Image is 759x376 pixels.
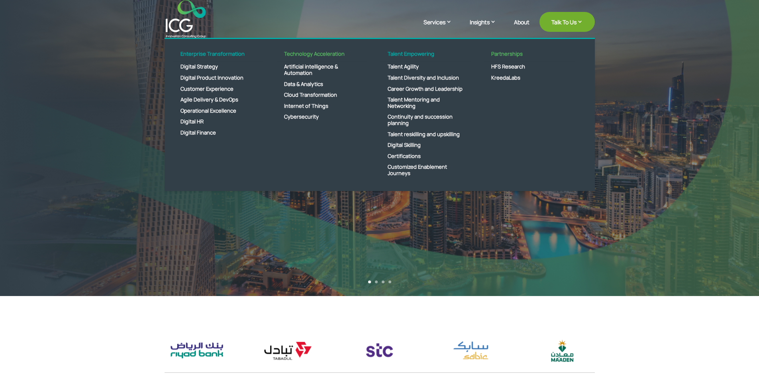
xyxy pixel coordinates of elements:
a: Certifications [380,151,471,162]
div: 7 / 17 [347,337,412,364]
a: 4 [388,281,391,283]
a: Services [424,18,460,38]
a: HFS Research [483,61,575,72]
a: Digital Finance [173,127,264,138]
a: Career Growth and Leadership [380,84,471,95]
a: Digital Product Innovation [173,72,264,84]
iframe: Chat Widget [719,338,759,376]
a: Enterprise Transformation [173,51,264,62]
a: Talent Diversity and Inclusion [380,72,471,84]
a: Operational Excellence [173,105,264,117]
a: Talk To Us [539,12,595,32]
a: About [514,19,530,38]
div: 8 / 17 [438,337,503,364]
a: Internet of Things [276,101,368,112]
img: sabic logo [438,337,503,364]
a: 1 [368,281,371,283]
img: maaden logo [530,337,594,364]
div: 6 / 17 [256,337,321,364]
a: Cloud Transformation [276,90,368,101]
a: Digital HR [173,116,264,127]
a: Insights [470,18,504,38]
a: Data & Analytics [276,79,368,90]
a: Talent Agility [380,61,471,72]
a: Customer Experience [173,84,264,95]
a: Continuity and succession planning [380,111,471,129]
a: 3 [382,281,384,283]
a: Agile Delivery & DevOps [173,94,264,105]
a: Talent Empowering [380,51,471,62]
img: tabadul logo [256,337,321,364]
a: KreedaLabs [483,72,575,84]
a: Digital Strategy [173,61,264,72]
div: 5 / 17 [164,337,229,364]
a: Talent Mentoring and Networking [380,94,471,111]
div: 9 / 17 [530,337,594,364]
a: Talent reskilling and upskilling [380,129,471,140]
a: Customized Enablement Journeys [380,162,471,179]
img: stc logo [347,337,412,364]
a: Technology Acceleration [276,51,368,62]
a: Digital Skilling [380,140,471,151]
a: Artificial intelligence & Automation [276,61,368,78]
a: 2 [375,281,378,283]
a: Cybersecurity [276,111,368,123]
a: Partnerships [483,51,575,62]
img: riyad bank [164,337,229,364]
